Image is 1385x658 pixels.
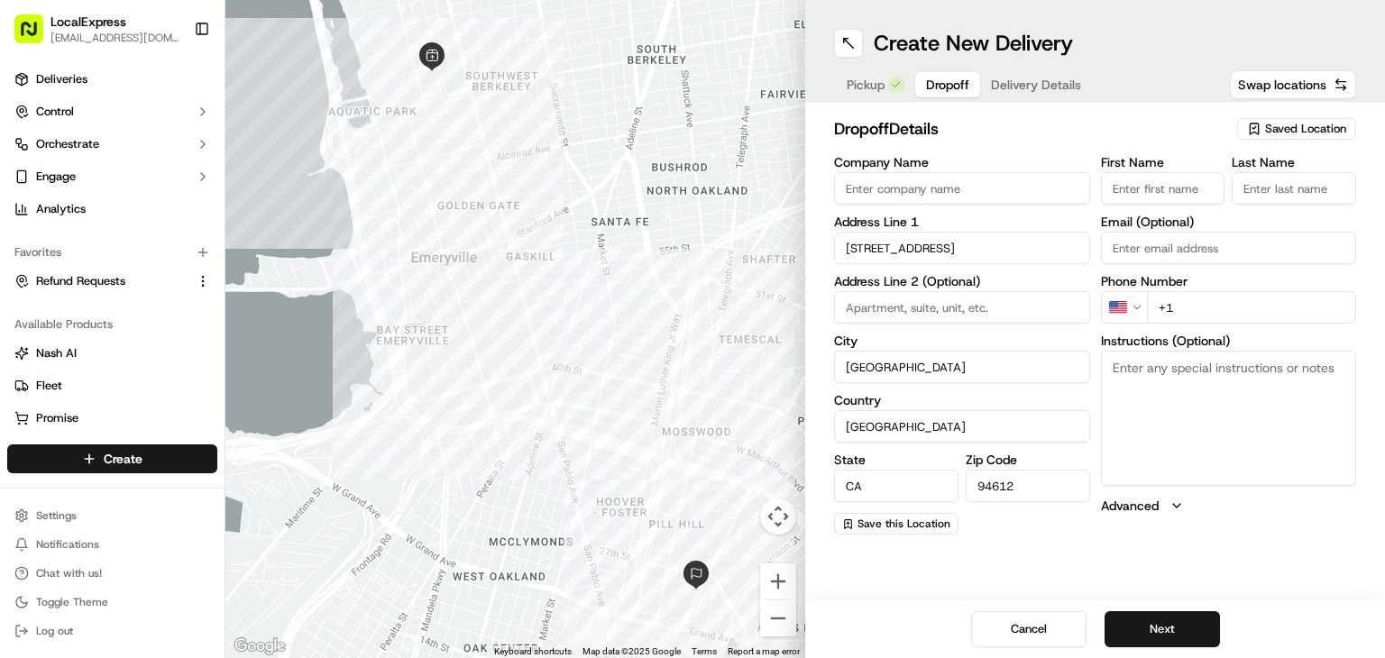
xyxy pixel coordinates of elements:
a: Analytics [7,195,217,224]
h1: Create New Delivery [874,29,1073,58]
a: Report a map error [728,646,800,656]
button: Log out [7,618,217,644]
input: Enter city [834,351,1090,383]
label: Email (Optional) [1101,215,1357,228]
span: [DATE] [160,327,197,342]
img: Jandy Espique [18,310,47,339]
span: Settings [36,508,77,523]
label: Address Line 1 [834,215,1090,228]
label: Phone Number [1101,275,1357,288]
label: Address Line 2 (Optional) [834,275,1090,288]
span: [PERSON_NAME] [56,279,146,293]
span: Delivery Details [991,76,1081,94]
span: Knowledge Base [36,402,138,420]
button: Saved Location [1237,116,1356,142]
button: Chat with us! [7,561,217,586]
img: 1736555255976-a54dd68f-1ca7-489b-9aae-adbdc363a1c4 [36,328,50,343]
span: Orchestrate [36,136,99,152]
p: Welcome 👋 [18,71,328,100]
span: Nash AI [36,345,77,361]
input: Enter last name [1232,172,1356,205]
span: Promise [36,410,78,426]
img: 1736555255976-a54dd68f-1ca7-489b-9aae-adbdc363a1c4 [18,171,50,204]
button: [EMAIL_ADDRESS][DOMAIN_NAME] [50,31,179,45]
span: • [150,279,156,293]
button: Control [7,97,217,126]
img: Google [230,635,289,658]
input: Got a question? Start typing here... [47,115,325,134]
div: 💻 [152,404,167,418]
a: Fleet [14,378,210,394]
button: Map camera controls [760,498,796,535]
button: Toggle Theme [7,589,217,615]
a: Nash AI [14,345,210,361]
img: 1736555255976-a54dd68f-1ca7-489b-9aae-adbdc363a1c4 [36,279,50,294]
input: Enter country [834,410,1090,443]
label: Zip Code [966,453,1090,466]
img: Liam S. [18,261,47,290]
div: 📗 [18,404,32,418]
a: Terms (opens in new tab) [692,646,717,656]
span: Dropoff [926,76,969,94]
span: Engage [36,169,76,185]
label: Country [834,394,1090,407]
span: Map data ©2025 Google [582,646,681,656]
span: Deliveries [36,71,87,87]
button: Notifications [7,532,217,557]
label: Last Name [1232,156,1356,169]
label: First Name [1101,156,1225,169]
input: Apartment, suite, unit, etc. [834,291,1090,324]
button: Zoom in [760,563,796,599]
img: 5e9a9d7314ff4150bce227a61376b483.jpg [38,171,70,204]
button: Fleet [7,371,217,400]
span: Pylon [179,446,218,460]
input: Enter zip code [966,470,1090,502]
label: Advanced [1101,497,1159,515]
span: API Documentation [170,402,289,420]
input: Enter first name [1101,172,1225,205]
img: Nash [18,17,54,53]
span: Toggle Theme [36,595,108,609]
button: Engage [7,162,217,191]
a: Deliveries [7,65,217,94]
button: Zoom out [760,600,796,636]
button: Next [1105,611,1220,647]
span: Log out [36,624,73,638]
a: Powered byPylon [127,445,218,460]
button: Refund Requests [7,267,217,296]
div: We're available if you need us! [81,189,248,204]
button: Orchestrate [7,130,217,159]
button: LocalExpress [50,13,126,31]
input: Enter email address [1101,232,1357,264]
button: Advanced [1101,497,1357,515]
button: Save this Location [834,513,958,535]
span: Chat with us! [36,566,102,580]
span: Saved Location [1265,121,1346,137]
a: 📗Knowledge Base [11,395,145,427]
button: Promise [7,404,217,433]
a: Promise [14,410,210,426]
span: Fleet [36,378,62,394]
button: Start new chat [307,177,328,198]
input: Enter state [834,470,958,502]
a: Refund Requests [14,273,188,289]
button: Cancel [971,611,1087,647]
a: 💻API Documentation [145,395,297,427]
span: Notifications [36,537,99,552]
div: Start new chat [81,171,296,189]
span: Swap locations [1238,76,1326,94]
button: Settings [7,503,217,528]
span: 21 minutes ago [160,279,244,293]
span: [PERSON_NAME] [56,327,146,342]
input: Enter company name [834,172,1090,205]
span: Save this Location [858,516,950,531]
input: Enter address [834,232,1090,264]
button: Swap locations [1230,70,1356,99]
div: Available Products [7,310,217,339]
a: Open this area in Google Maps (opens a new window) [230,635,289,658]
span: Create [104,450,142,468]
span: Analytics [36,201,86,217]
div: Favorites [7,238,217,267]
